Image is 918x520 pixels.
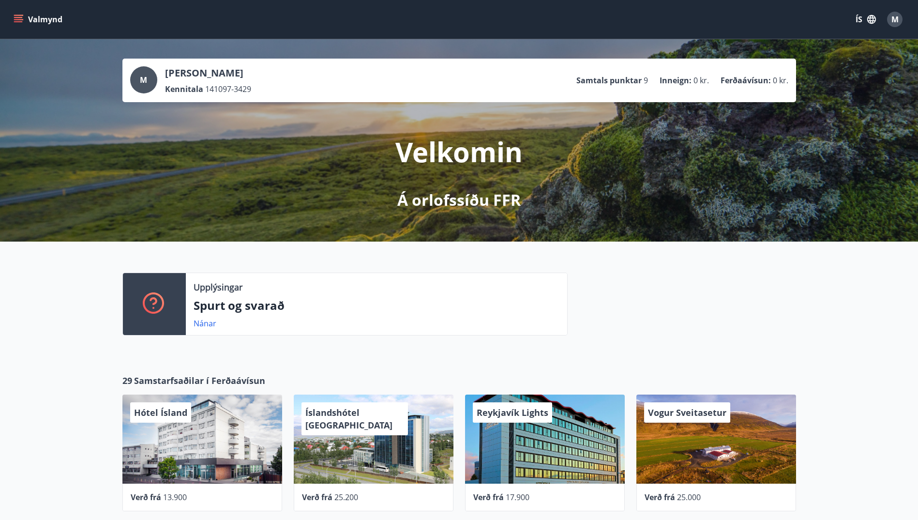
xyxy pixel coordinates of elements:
span: 29 [122,374,132,387]
a: Nánar [194,318,216,329]
span: Vogur Sveitasetur [648,407,726,418]
span: 0 kr. [773,75,788,86]
span: Hótel Ísland [134,407,187,418]
span: 13.900 [163,492,187,503]
span: 141097-3429 [205,84,251,94]
p: Spurt og svarað [194,297,559,314]
button: menu [12,11,66,28]
span: Verð frá [302,492,332,503]
p: [PERSON_NAME] [165,66,251,80]
span: Reykjavík Lights [477,407,548,418]
span: 17.900 [506,492,529,503]
button: ÍS [850,11,881,28]
p: Upplýsingar [194,281,242,293]
span: Verð frá [645,492,675,503]
span: 0 kr. [693,75,709,86]
span: M [891,14,899,25]
span: Íslandshótel [GEOGRAPHIC_DATA] [305,407,392,431]
span: 25.000 [677,492,701,503]
p: Á orlofssíðu FFR [397,189,521,211]
span: Verð frá [131,492,161,503]
span: Samstarfsaðilar í Ferðaávísun [134,374,265,387]
p: Velkomin [395,133,523,170]
span: Verð frá [473,492,504,503]
p: Kennitala [165,84,203,94]
span: 9 [644,75,648,86]
span: 25.200 [334,492,358,503]
p: Samtals punktar [576,75,642,86]
button: M [883,8,906,31]
span: M [140,75,147,85]
p: Ferðaávísun : [721,75,771,86]
p: Inneign : [660,75,692,86]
